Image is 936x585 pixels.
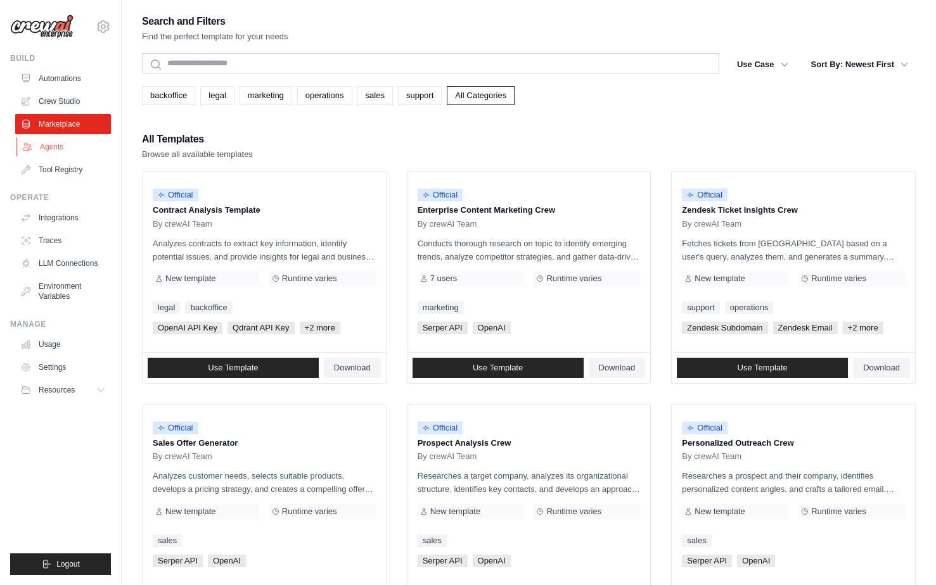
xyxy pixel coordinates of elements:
[682,237,905,263] p: Fetches tickets from [GEOGRAPHIC_DATA] based on a user's query, analyzes them, and generates a su...
[418,451,477,462] span: By crewAI Team
[10,192,111,203] div: Operate
[473,322,511,334] span: OpenAI
[142,130,253,148] h2: All Templates
[334,363,371,373] span: Download
[15,91,111,111] a: Crew Studio
[10,319,111,329] div: Manage
[153,534,182,547] a: sales
[15,160,111,180] a: Tool Registry
[240,86,292,105] a: marketing
[185,301,232,314] a: backoffice
[418,469,641,496] p: Researches a target company, analyzes its organizational structure, identifies key contacts, and ...
[228,322,295,334] span: Qdrant API Key
[153,204,376,217] p: Contract Analysis Template
[682,301,719,314] a: support
[10,553,111,575] button: Logout
[165,274,215,284] span: New template
[677,358,848,378] a: Use Template
[324,358,381,378] a: Download
[39,385,75,395] span: Resources
[430,506,480,517] span: New template
[682,534,711,547] a: sales
[153,237,376,263] p: Analyzes contracts to extract key information, identify potential issues, and provide insights fo...
[153,301,180,314] a: legal
[15,253,111,274] a: LLM Connections
[15,334,111,355] a: Usage
[142,148,253,161] p: Browse all available templates
[413,358,584,378] a: Use Template
[546,274,601,284] span: Runtime varies
[282,506,337,517] span: Runtime varies
[418,322,468,334] span: Serper API
[682,469,905,496] p: Researches a prospect and their company, identifies personalized content angles, and crafts a tai...
[16,137,112,157] a: Agents
[473,363,523,373] span: Use Template
[142,86,195,105] a: backoffice
[153,219,212,229] span: By crewAI Team
[546,506,601,517] span: Runtime varies
[473,555,511,567] span: OpenAI
[682,437,905,450] p: Personalized Outreach Crew
[15,276,111,306] a: Environment Variables
[725,301,774,314] a: operations
[15,380,111,400] button: Resources
[208,555,246,567] span: OpenAI
[430,274,458,284] span: 7 users
[200,86,234,105] a: legal
[357,86,393,105] a: sales
[398,86,442,105] a: support
[418,301,464,314] a: marketing
[153,437,376,450] p: Sales Offer Generator
[282,274,337,284] span: Runtime varies
[682,189,728,201] span: Official
[418,219,477,229] span: By crewAI Team
[418,189,463,201] span: Official
[682,204,905,217] p: Zendesk Ticket Insights Crew
[142,13,288,30] h2: Search and Filters
[153,422,198,434] span: Official
[153,469,376,496] p: Analyzes customer needs, selects suitable products, develops a pricing strategy, and creates a co...
[153,189,198,201] span: Official
[15,357,111,377] a: Settings
[738,363,788,373] span: Use Template
[418,422,463,434] span: Official
[208,363,258,373] span: Use Template
[737,555,775,567] span: OpenAI
[418,555,468,567] span: Serper API
[695,506,745,517] span: New template
[589,358,646,378] a: Download
[300,322,340,334] span: +2 more
[148,358,319,378] a: Use Template
[15,208,111,228] a: Integrations
[853,358,910,378] a: Download
[811,274,866,284] span: Runtime varies
[142,30,288,43] p: Find the perfect template for your needs
[447,86,515,105] a: All Categories
[682,322,767,334] span: Zendesk Subdomain
[10,53,111,63] div: Build
[695,274,745,284] span: New template
[418,237,641,263] p: Conducts thorough research on topic to identify emerging trends, analyze competitor strategies, a...
[418,534,447,547] a: sales
[863,363,900,373] span: Download
[418,204,641,217] p: Enterprise Content Marketing Crew
[10,15,74,39] img: Logo
[729,53,796,76] button: Use Case
[297,86,352,105] a: operations
[56,559,80,569] span: Logout
[682,451,741,462] span: By crewAI Team
[165,506,215,517] span: New template
[15,114,111,134] a: Marketplace
[682,219,741,229] span: By crewAI Team
[599,363,636,373] span: Download
[843,322,883,334] span: +2 more
[804,53,916,76] button: Sort By: Newest First
[682,422,728,434] span: Official
[811,506,866,517] span: Runtime varies
[153,451,212,462] span: By crewAI Team
[15,230,111,251] a: Traces
[773,322,838,334] span: Zendesk Email
[15,68,111,89] a: Automations
[153,555,203,567] span: Serper API
[418,437,641,450] p: Prospect Analysis Crew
